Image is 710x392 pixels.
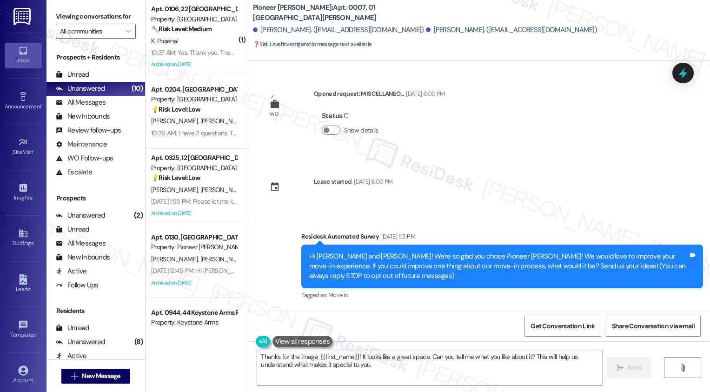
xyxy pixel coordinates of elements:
[151,37,178,45] span: K. Posenal
[322,109,382,123] div: : C
[126,27,131,35] i: 
[151,197,352,206] div: [DATE] 1:55 PM: Please let me know When does the pool close for humans?
[56,153,113,163] div: WO Follow-ups
[36,330,37,337] span: •
[32,193,33,199] span: •
[314,89,445,102] div: Opened request: MISCELLANEO...
[82,371,120,381] span: New Message
[253,25,424,35] div: [PERSON_NAME]. ([EMAIL_ADDRESS][DOMAIN_NAME])
[61,369,130,384] button: New Message
[150,59,238,70] div: Archived on [DATE]
[56,167,92,177] div: Escalate
[46,193,145,203] div: Prospects
[151,48,597,57] div: 10:37 AM: Yes. Thank you. They did come the same day I reached out to you, as I put in an urgent ...
[56,126,121,135] div: Review follow-ups
[56,112,110,121] div: New Inbounds
[151,233,237,242] div: Apt. 0130, [GEOGRAPHIC_DATA][PERSON_NAME]
[71,372,78,380] i: 
[328,291,347,299] span: Move in
[151,318,237,327] div: Property: Keystone Arms
[151,242,237,252] div: Property: Pioneer [PERSON_NAME]
[46,306,145,316] div: Residents
[33,147,35,154] span: •
[56,252,110,262] div: New Inbounds
[56,337,105,347] div: Unanswered
[151,94,237,104] div: Property: [GEOGRAPHIC_DATA]
[200,255,246,263] span: [PERSON_NAME]
[56,84,105,93] div: Unanswered
[379,232,415,241] div: [DATE] 1:13 PM
[151,308,237,318] div: Apt. 0944, 44 Keystone Arms Rental Community
[426,25,597,35] div: [PERSON_NAME]. ([EMAIL_ADDRESS][DOMAIN_NAME])
[56,323,89,333] div: Unread
[13,8,33,25] img: ResiDesk Logo
[56,280,99,290] div: Follow Ups
[627,363,642,372] span: Send
[301,232,703,245] div: Residesk Automated Survey
[129,81,145,96] div: (10)
[5,134,42,159] a: Site Visit •
[5,363,42,388] a: Account
[151,255,200,263] span: [PERSON_NAME]
[531,321,595,331] span: Get Conversation Link
[56,211,105,220] div: Unanswered
[253,3,439,23] b: Pioneer [PERSON_NAME]: Apt. 0007, 01 [GEOGRAPHIC_DATA][PERSON_NAME]
[150,277,238,289] div: Archived on [DATE]
[200,117,246,125] span: [PERSON_NAME]
[56,266,87,276] div: Active
[253,40,372,49] span: : No message text available
[151,25,212,33] strong: 🔧 Risk Level: Medium
[60,24,121,39] input: All communities
[151,4,237,14] div: Apt. 0106, 22 [GEOGRAPHIC_DATA]
[5,180,42,205] a: Insights •
[151,186,200,194] span: [PERSON_NAME]
[344,126,378,135] label: Show details
[607,357,652,378] button: Send
[132,208,145,223] div: (2)
[524,316,601,337] button: Get Conversation Link
[352,177,392,186] div: [DATE] 8:00 PM
[151,105,200,113] strong: 💡 Risk Level: Low
[56,70,89,80] div: Unread
[151,117,200,125] span: [PERSON_NAME]
[56,9,136,24] label: Viewing conversations for
[679,364,686,372] i: 
[151,163,237,173] div: Property: [GEOGRAPHIC_DATA]
[56,351,87,361] div: Active
[151,153,237,163] div: Apt. 0325, 12 [GEOGRAPHIC_DATA]
[257,350,603,385] textarea: Thanks for the image, {{first_name}}! It looks like a great space. Can you tell me what you like ...
[200,186,246,194] span: [PERSON_NAME]
[5,272,42,297] a: Leads
[150,207,238,219] div: Archived on [DATE]
[404,89,445,99] div: [DATE] 8:00 PM
[270,109,279,119] div: WO
[5,43,42,68] a: Inbox
[5,226,42,251] a: Buildings
[41,102,43,108] span: •
[46,53,145,62] div: Prospects + Residents
[322,111,343,120] b: Status
[301,288,703,302] div: Tagged as:
[56,140,107,149] div: Maintenance
[314,177,352,186] div: Lease started
[132,335,145,349] div: (8)
[56,225,89,234] div: Unread
[56,98,106,107] div: All Messages
[151,173,200,182] strong: 💡 Risk Level: Low
[5,317,42,342] a: Templates •
[56,239,106,248] div: All Messages
[617,364,624,372] i: 
[612,321,695,331] span: Share Conversation via email
[151,14,237,24] div: Property: [GEOGRAPHIC_DATA]
[606,316,701,337] button: Share Conversation via email
[253,40,309,48] strong: ❓ Risk Level: Investigate
[309,252,688,281] div: Hi [PERSON_NAME] and [PERSON_NAME]! We're so glad you chose Pioneer [PERSON_NAME]! We would love ...
[151,85,237,94] div: Apt. 0204, [GEOGRAPHIC_DATA]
